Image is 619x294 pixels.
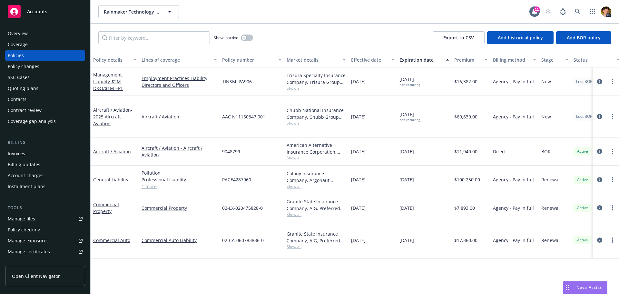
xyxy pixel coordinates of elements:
span: Show all [287,86,346,91]
span: Show all [287,212,346,217]
span: $100,250.00 [454,176,480,183]
a: SSC Cases [5,72,85,83]
span: Show all [287,184,346,189]
div: Premium [454,56,481,63]
div: Billing [5,139,85,146]
span: Agency - Pay in full [493,237,534,244]
span: [DATE] [399,148,414,155]
span: 02-LX-020475828-0 [222,205,263,211]
a: Commercial Auto Liability [142,237,217,244]
span: Nova Assist [576,285,602,290]
div: 11 [534,6,540,12]
button: Policy details [91,52,139,67]
span: Show all [287,244,346,249]
a: Aircraft / Aviation - Aircraft / Aviation [142,145,217,158]
span: [DATE] [351,148,366,155]
a: General Liability [93,177,128,183]
a: more [609,78,616,86]
button: Rainmaker Technology Corporation [98,5,179,18]
a: Coverage [5,39,85,50]
span: [DATE] [351,237,366,244]
a: Aircraft / Aviation [93,148,131,155]
a: circleInformation [596,113,604,120]
button: Lines of coverage [139,52,220,67]
a: Quoting plans [5,83,85,94]
div: Colony Insurance Company, Argonaut Insurance Company (Argo), CRC Group [287,170,346,184]
div: Manage certificates [8,247,50,257]
button: Stage [539,52,571,67]
div: Policies [8,50,24,61]
a: Start snowing [542,5,555,18]
a: Accounts [5,3,85,21]
div: non-recurring [399,83,420,87]
span: Active [576,237,589,243]
a: 1 more [142,183,217,190]
button: Add BOR policy [556,31,611,44]
span: Show all [287,120,346,126]
div: Lines of coverage [142,56,210,63]
div: SSC Cases [8,72,30,83]
a: Manage files [5,214,85,224]
button: Add historical policy [487,31,554,44]
button: Billing method [490,52,539,67]
div: Tools [5,205,85,211]
a: Pollution [142,169,217,176]
div: Installment plans [8,181,45,192]
span: - 2025 Aircraft Aviation [93,107,133,127]
span: [DATE] [351,113,366,120]
div: Policy number [222,56,274,63]
button: Export to CSV [433,31,485,44]
a: Commercial Property [142,205,217,211]
span: 9048799 [222,148,240,155]
div: Manage files [8,214,35,224]
a: Manage certificates [5,247,85,257]
span: $17,360.00 [454,237,477,244]
button: Policy number [220,52,284,67]
a: more [609,236,616,244]
div: Granite State Insurance Company, AIG, Preferred Aviation Underwriters, LLC [287,230,346,244]
span: Add BOR policy [567,35,601,41]
a: Policy checking [5,225,85,235]
div: Contract review [8,105,42,116]
span: Add historical policy [498,35,543,41]
a: Commercial Auto [93,237,130,243]
span: Agency - Pay in full [493,176,534,183]
a: Billing updates [5,159,85,170]
span: Renewal [541,176,560,183]
span: Show inactive [214,35,238,40]
span: Lost BOR [576,114,592,119]
span: Open Client Navigator [12,273,60,279]
span: [DATE] [351,176,366,183]
div: Policy changes [8,61,39,72]
a: Manage exposures [5,236,85,246]
span: [DATE] [399,237,414,244]
button: Expiration date [397,52,452,67]
a: more [609,204,616,212]
div: Expiration date [399,56,442,63]
a: Professional Liability [142,176,217,183]
a: Aircraft / Aviation [142,113,217,120]
span: Show all [287,155,346,161]
span: $16,382.00 [454,78,477,85]
a: Invoices [5,148,85,159]
span: Lost BOR [576,79,592,85]
div: Account charges [8,170,44,181]
a: Contract review [5,105,85,116]
button: Effective date [349,52,397,67]
a: Employment Practices Liability [142,75,217,82]
a: Contacts [5,94,85,105]
span: New [541,78,551,85]
a: circleInformation [596,147,604,155]
span: Active [576,205,589,211]
a: more [609,113,616,120]
span: Renewal [541,205,560,211]
span: [DATE] [399,76,420,87]
a: Manage BORs [5,258,85,268]
a: circleInformation [596,204,604,212]
div: Billing updates [8,159,40,170]
span: Export to CSV [443,35,474,41]
button: Nova Assist [563,281,607,294]
a: Search [571,5,584,18]
span: TINSMLPA906 [222,78,252,85]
